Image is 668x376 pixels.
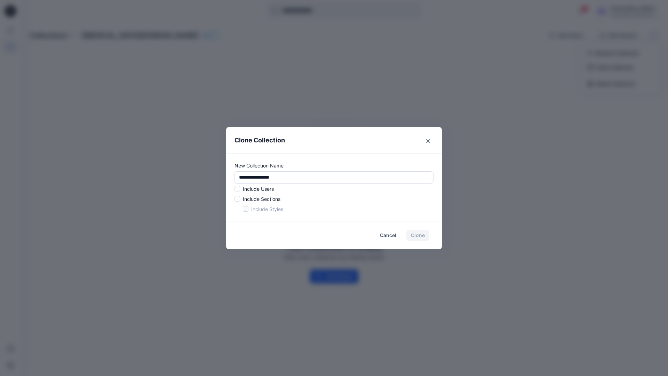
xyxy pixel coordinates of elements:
p: New Collection Name [234,162,434,169]
button: Close [422,135,434,147]
header: Clone Collection [226,127,442,153]
p: Include Sections [243,195,280,203]
button: Cancel [375,230,401,241]
p: Include Styles [251,205,283,213]
p: Include Users [243,185,274,193]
